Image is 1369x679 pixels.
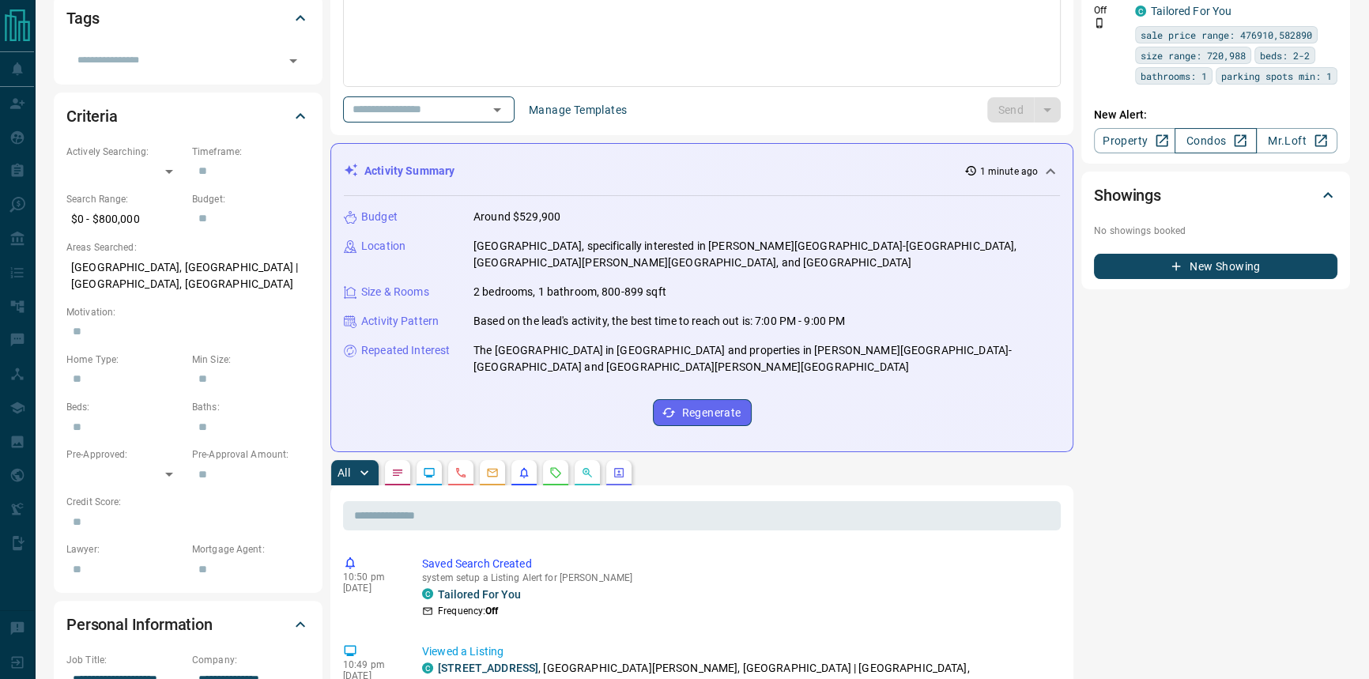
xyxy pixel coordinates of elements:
[422,643,1054,660] p: Viewed a Listing
[361,238,405,255] p: Location
[66,255,310,297] p: [GEOGRAPHIC_DATA], [GEOGRAPHIC_DATA] | [GEOGRAPHIC_DATA], [GEOGRAPHIC_DATA]
[66,353,184,367] p: Home Type:
[549,466,562,479] svg: Requests
[66,104,118,129] h2: Criteria
[66,542,184,556] p: Lawyer:
[473,209,560,225] p: Around $529,900
[66,653,184,667] p: Job Title:
[422,556,1054,572] p: Saved Search Created
[486,466,499,479] svg: Emails
[1141,68,1207,84] span: bathrooms: 1
[343,659,398,670] p: 10:49 pm
[518,466,530,479] svg: Listing Alerts
[1094,254,1337,279] button: New Showing
[192,542,310,556] p: Mortgage Agent:
[1094,107,1337,123] p: New Alert:
[66,605,310,643] div: Personal Information
[1094,17,1105,28] svg: Push Notification Only
[1094,224,1337,238] p: No showings booked
[361,209,398,225] p: Budget
[66,400,184,414] p: Beds:
[192,192,310,206] p: Budget:
[1135,6,1146,17] div: condos.ca
[361,284,429,300] p: Size & Rooms
[361,342,450,359] p: Repeated Interest
[473,238,1060,271] p: [GEOGRAPHIC_DATA], specifically interested in [PERSON_NAME][GEOGRAPHIC_DATA]-[GEOGRAPHIC_DATA], [...
[438,588,521,601] a: Tailored For You
[1151,5,1231,17] a: Tailored For You
[192,353,310,367] p: Min Size:
[1221,68,1332,84] span: parking spots min: 1
[1094,176,1337,214] div: Showings
[391,466,404,479] svg: Notes
[1141,27,1312,43] span: sale price range: 476910,582890
[66,305,310,319] p: Motivation:
[344,157,1060,186] div: Activity Summary1 minute ago
[1094,128,1175,153] a: Property
[361,313,439,330] p: Activity Pattern
[473,313,845,330] p: Based on the lead's activity, the best time to reach out is: 7:00 PM - 9:00 PM
[653,399,752,426] button: Regenerate
[473,284,666,300] p: 2 bedrooms, 1 bathroom, 800-899 sqft
[66,145,184,159] p: Actively Searching:
[338,467,350,478] p: All
[66,612,213,637] h2: Personal Information
[519,97,636,123] button: Manage Templates
[192,653,310,667] p: Company:
[66,192,184,206] p: Search Range:
[282,50,304,72] button: Open
[1141,47,1246,63] span: size range: 720,988
[1094,3,1126,17] p: Off
[987,97,1061,123] div: split button
[438,604,498,618] p: Frequency:
[364,163,454,179] p: Activity Summary
[613,466,625,479] svg: Agent Actions
[343,571,398,583] p: 10:50 pm
[1260,47,1310,63] span: beds: 2-2
[66,206,184,232] p: $0 - $800,000
[1256,128,1337,153] a: Mr.Loft
[454,466,467,479] svg: Calls
[192,447,310,462] p: Pre-Approval Amount:
[438,662,538,674] a: [STREET_ADDRESS]
[192,145,310,159] p: Timeframe:
[422,588,433,599] div: condos.ca
[422,662,433,673] div: condos.ca
[66,97,310,135] div: Criteria
[343,583,398,594] p: [DATE]
[581,466,594,479] svg: Opportunities
[423,466,436,479] svg: Lead Browsing Activity
[1175,128,1256,153] a: Condos
[980,164,1038,179] p: 1 minute ago
[66,6,99,31] h2: Tags
[66,495,310,509] p: Credit Score:
[66,447,184,462] p: Pre-Approved:
[66,240,310,255] p: Areas Searched:
[1094,183,1161,208] h2: Showings
[486,99,508,121] button: Open
[485,605,498,617] strong: Off
[422,572,1054,583] p: system setup a Listing Alert for [PERSON_NAME]
[192,400,310,414] p: Baths:
[473,342,1060,375] p: The [GEOGRAPHIC_DATA] in [GEOGRAPHIC_DATA] and properties in [PERSON_NAME][GEOGRAPHIC_DATA]-[GEOG...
